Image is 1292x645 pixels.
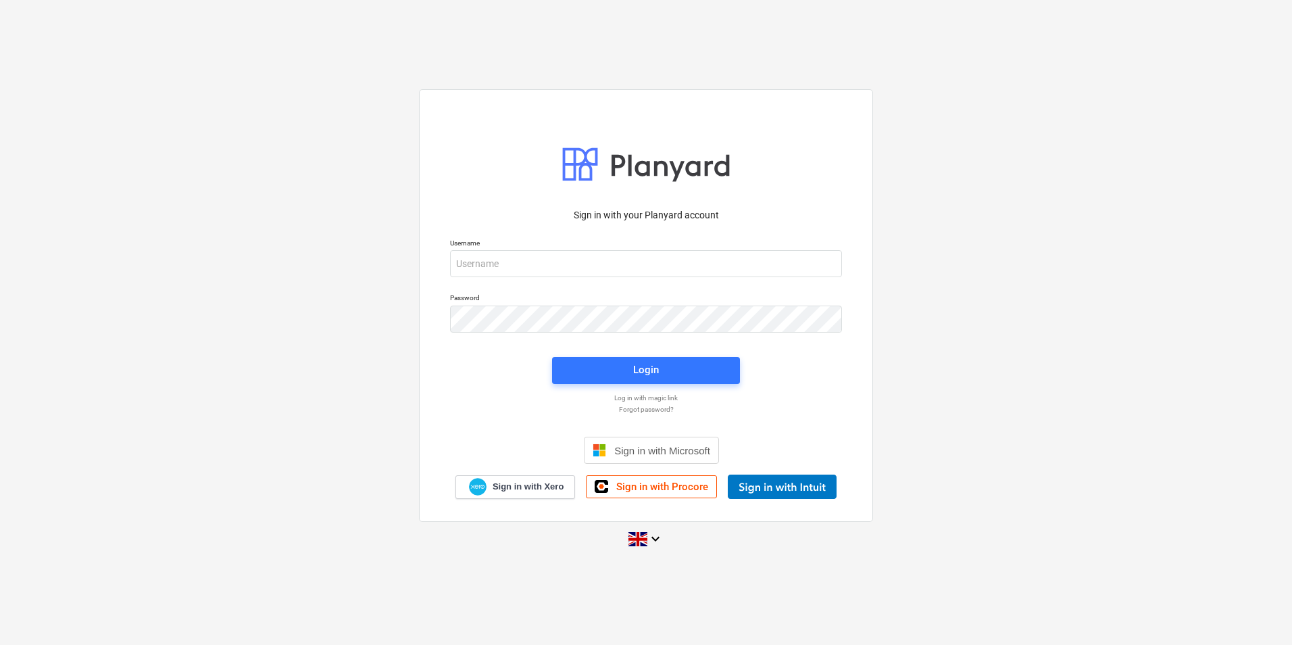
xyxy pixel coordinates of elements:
[443,393,849,402] a: Log in with magic link
[614,445,710,456] span: Sign in with Microsoft
[450,250,842,277] input: Username
[552,357,740,384] button: Login
[633,361,659,379] div: Login
[455,475,576,499] a: Sign in with Xero
[450,208,842,222] p: Sign in with your Planyard account
[443,405,849,414] a: Forgot password?
[450,239,842,250] p: Username
[469,478,487,496] img: Xero logo
[586,475,717,498] a: Sign in with Procore
[493,481,564,493] span: Sign in with Xero
[616,481,708,493] span: Sign in with Procore
[450,293,842,305] p: Password
[593,444,606,457] img: Microsoft logo
[647,531,664,547] i: keyboard_arrow_down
